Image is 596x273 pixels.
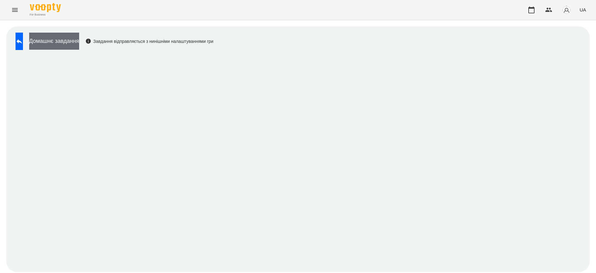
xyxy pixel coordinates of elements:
button: Домашнє завдання [29,33,79,50]
span: UA [580,7,586,13]
img: avatar_s.png [562,6,571,14]
button: Menu [7,2,22,17]
button: UA [577,4,589,16]
img: Voopty Logo [30,3,61,12]
span: For Business [30,13,61,17]
div: Завдання відправляється з нинішніми налаштуваннями гри [85,38,214,44]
